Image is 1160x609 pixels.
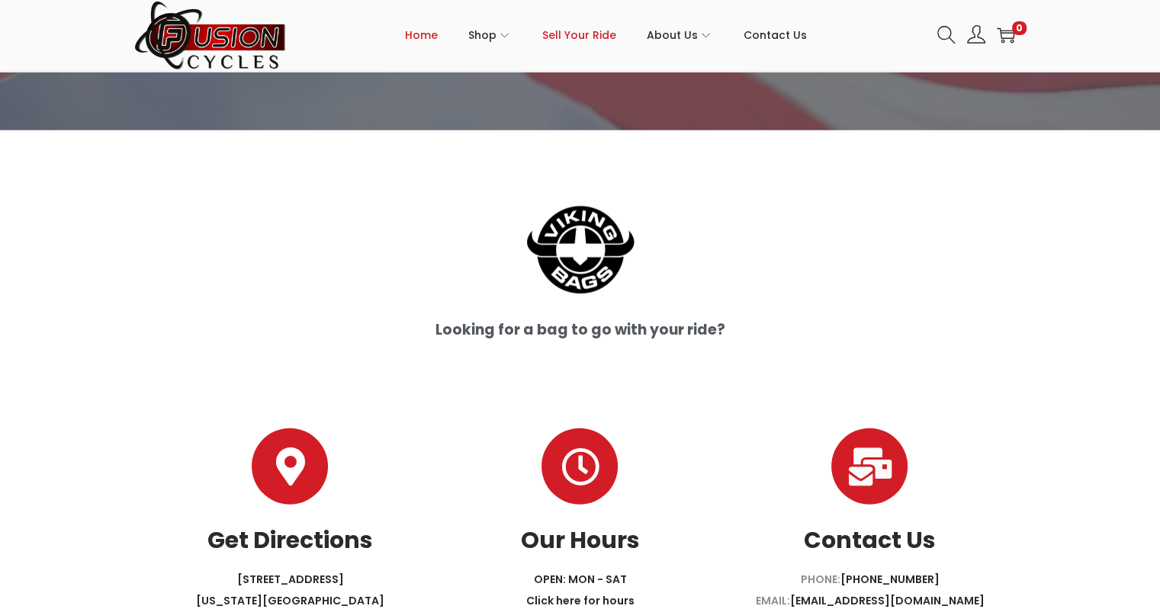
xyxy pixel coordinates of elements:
[840,572,939,587] a: [PHONE_NUMBER]
[287,1,926,69] nav: Primary navigation
[789,593,984,608] a: [EMAIL_ADDRESS][DOMAIN_NAME]
[541,428,618,505] a: Our Hours
[647,16,698,54] span: About Us
[468,16,496,54] span: Shop
[744,1,807,69] a: Contact Us
[542,1,616,69] a: Sell Your Ride
[744,16,807,54] span: Contact Us
[405,16,438,54] span: Home
[997,26,1015,44] a: 0
[252,428,328,505] a: Get Directions
[153,322,1007,337] h4: Looking for a bag to go with your ride?
[804,524,936,556] a: Contact Us
[542,16,616,54] span: Sell Your Ride
[525,572,634,608] a: OPEN: MON - SATClick here for hours
[207,524,373,556] a: Get Directions
[405,1,438,69] a: Home
[831,428,908,505] a: Contact Us
[647,1,713,69] a: About Us
[468,1,512,69] a: Shop
[196,572,384,608] a: [STREET_ADDRESS][US_STATE][GEOGRAPHIC_DATA]
[520,524,639,556] a: Our Hours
